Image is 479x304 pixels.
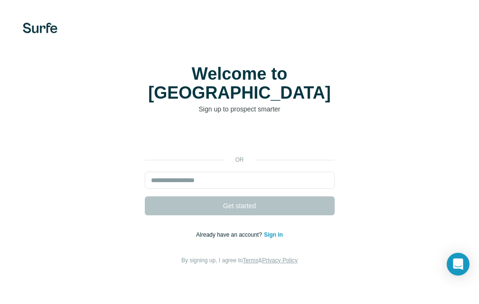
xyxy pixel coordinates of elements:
iframe: Sign in with Google Button [140,128,339,149]
div: Open Intercom Messenger [447,253,470,276]
p: or [225,156,255,164]
h1: Welcome to [GEOGRAPHIC_DATA] [145,64,335,102]
img: Surfe's logo [23,23,57,33]
span: Already have an account? [196,231,264,238]
a: Terms [243,257,259,264]
a: Sign in [264,231,283,238]
p: Sign up to prospect smarter [145,104,335,114]
span: By signing up, I agree to & [181,257,298,264]
a: Privacy Policy [262,257,298,264]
